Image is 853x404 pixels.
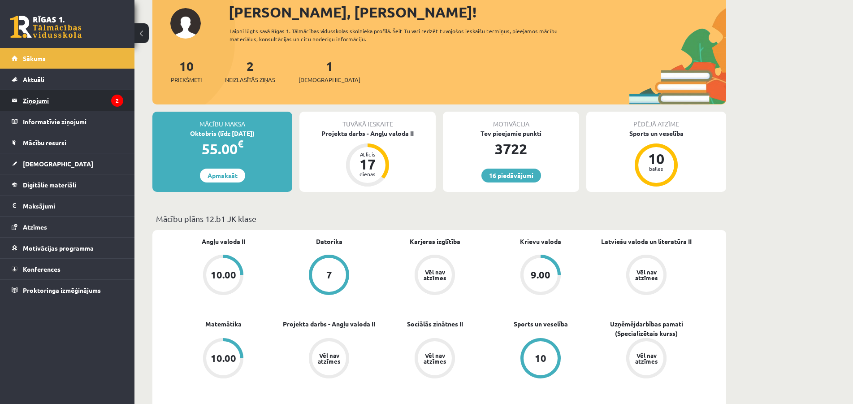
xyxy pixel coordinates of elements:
[111,95,123,107] i: 2
[23,286,101,294] span: Proktoringa izmēģinājums
[407,319,463,329] a: Sociālās zinātnes II
[586,112,726,129] div: Pēdējā atzīme
[488,255,593,297] a: 9.00
[12,90,123,111] a: Ziņojumi2
[643,166,670,171] div: balles
[12,132,123,153] a: Mācību resursi
[531,270,550,280] div: 9.00
[229,1,726,23] div: [PERSON_NAME], [PERSON_NAME]!
[299,129,436,138] div: Projekta darbs - Angļu valoda II
[171,58,202,84] a: 10Priekšmeti
[488,338,593,380] a: 10
[205,319,242,329] a: Matemātika
[23,111,123,132] legend: Informatīvie ziņojumi
[229,27,574,43] div: Laipni lūgts savā Rīgas 1. Tālmācības vidusskolas skolnieka profilā. Šeit Tu vari redzēt tuvojošo...
[299,129,436,188] a: Projekta darbs - Angļu valoda II Atlicis 17 dienas
[211,270,236,280] div: 10.00
[643,152,670,166] div: 10
[23,139,66,147] span: Mācību resursi
[170,338,276,380] a: 10.00
[593,338,699,380] a: Vēl nav atzīmes
[634,269,659,281] div: Vēl nav atzīmes
[211,353,236,363] div: 10.00
[202,237,245,246] a: Angļu valoda II
[299,58,360,84] a: 1[DEMOGRAPHIC_DATA]
[276,338,382,380] a: Vēl nav atzīmes
[23,54,46,62] span: Sākums
[12,69,123,90] a: Aktuāli
[586,129,726,188] a: Sports un veselība 10 balles
[422,352,447,364] div: Vēl nav atzīmes
[12,174,123,195] a: Digitālie materiāli
[225,75,275,84] span: Neizlasītās ziņas
[593,255,699,297] a: Vēl nav atzīmes
[12,153,123,174] a: [DEMOGRAPHIC_DATA]
[634,352,659,364] div: Vēl nav atzīmes
[12,48,123,69] a: Sākums
[152,112,292,129] div: Mācību maksa
[152,129,292,138] div: Oktobris (līdz [DATE])
[316,237,342,246] a: Datorika
[514,319,568,329] a: Sports un veselība
[410,237,460,246] a: Karjeras izglītība
[23,223,47,231] span: Atzīmes
[316,352,342,364] div: Vēl nav atzīmes
[200,169,245,182] a: Apmaksāt
[225,58,275,84] a: 2Neizlasītās ziņas
[23,181,76,189] span: Digitālie materiāli
[382,255,488,297] a: Vēl nav atzīmes
[299,112,436,129] div: Tuvākā ieskaite
[354,171,381,177] div: dienas
[443,112,579,129] div: Motivācija
[382,338,488,380] a: Vēl nav atzīmes
[12,195,123,216] a: Maksājumi
[443,138,579,160] div: 3722
[23,265,61,273] span: Konferences
[171,75,202,84] span: Priekšmeti
[12,111,123,132] a: Informatīvie ziņojumi
[23,195,123,216] legend: Maksājumi
[12,280,123,300] a: Proktoringa izmēģinājums
[593,319,699,338] a: Uzņēmējdarbības pamati (Specializētais kurss)
[23,244,94,252] span: Motivācijas programma
[601,237,692,246] a: Latviešu valoda un literatūra II
[422,269,447,281] div: Vēl nav atzīmes
[354,152,381,157] div: Atlicis
[520,237,561,246] a: Krievu valoda
[156,213,723,225] p: Mācību plāns 12.b1 JK klase
[586,129,726,138] div: Sports un veselība
[152,138,292,160] div: 55.00
[12,259,123,279] a: Konferences
[23,90,123,111] legend: Ziņojumi
[326,270,332,280] div: 7
[481,169,541,182] a: 16 piedāvājumi
[535,353,546,363] div: 10
[238,137,243,150] span: €
[276,255,382,297] a: 7
[443,129,579,138] div: Tev pieejamie punkti
[354,157,381,171] div: 17
[23,75,44,83] span: Aktuāli
[12,217,123,237] a: Atzīmes
[170,255,276,297] a: 10.00
[23,160,93,168] span: [DEMOGRAPHIC_DATA]
[299,75,360,84] span: [DEMOGRAPHIC_DATA]
[10,16,82,38] a: Rīgas 1. Tālmācības vidusskola
[12,238,123,258] a: Motivācijas programma
[283,319,375,329] a: Projekta darbs - Angļu valoda II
